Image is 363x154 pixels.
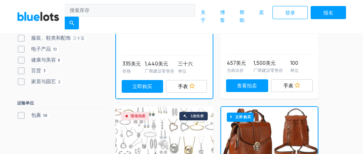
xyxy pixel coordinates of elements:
[220,10,225,23] font: 博客
[285,10,295,16] font: 登录
[235,115,251,119] font: 立即购买
[253,60,276,66] font: 1,500美元
[311,6,346,19] a: 报名
[58,80,60,84] font: 2
[253,68,283,73] font: 厂商建议零售价
[323,10,333,16] font: 报名
[237,83,257,89] font: 查看拍卖
[122,69,131,74] font: 价格
[53,47,57,52] font: 10
[43,113,47,118] font: 58
[227,68,244,73] font: 当前出价
[73,36,85,41] font: 三十五
[31,46,51,52] font: 电子产品
[166,80,207,93] a: 手表
[31,35,71,41] font: 服装、鞋类和配饰
[195,6,214,27] a: 关于
[259,10,264,16] font: 卖
[240,10,244,23] font: 帮助
[290,60,298,66] font: 100
[253,6,270,19] a: 卖
[234,6,253,27] a: 帮助
[132,84,152,90] font: 立即购买
[31,68,41,74] font: 百货
[65,4,195,17] input: 搜索库存
[290,68,299,73] font: 单位
[145,61,168,67] font: 1,440美元
[145,69,174,74] font: 厂商建议零售价
[43,69,45,73] font: 3
[58,58,60,63] font: 8
[283,83,293,89] font: 手表
[31,57,56,63] font: 健康与美容
[178,69,186,74] font: 单位
[272,6,308,19] a: 登录
[17,101,34,105] font: 运输单位
[271,79,313,92] a: 手表
[122,80,163,93] a: 立即购买
[226,79,268,92] a: 查看拍卖
[31,112,41,118] font: 包裹
[214,6,234,27] a: 博客
[122,61,141,67] font: 335美元
[227,60,246,66] font: 457美元
[122,28,180,34] a: Herban 智慧眼霜 0.5 盎司
[131,114,146,118] font: 现场拍卖
[178,61,193,67] font: 三十六
[178,84,188,90] font: 手表
[201,10,206,23] font: 关于
[190,114,204,118] font: 3次出价
[31,79,56,85] font: 家居与园艺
